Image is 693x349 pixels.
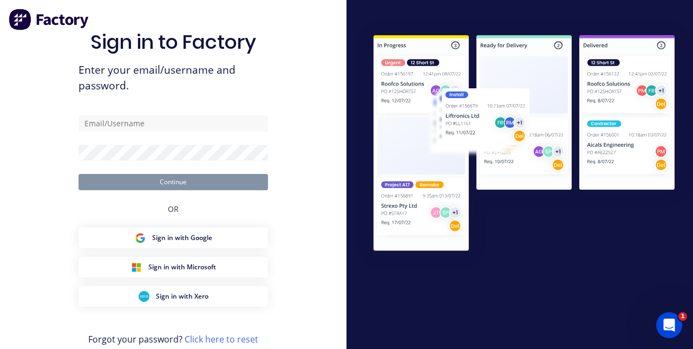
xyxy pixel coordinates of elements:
[168,190,179,228] div: OR
[79,257,268,277] button: Microsoft Sign inSign in with Microsoft
[139,291,149,302] img: Xero Sign in
[79,228,268,248] button: Google Sign inSign in with Google
[131,262,142,273] img: Microsoft Sign in
[79,62,268,94] span: Enter your email/username and password.
[90,30,256,54] h1: Sign in to Factory
[355,18,693,270] img: Sign in
[79,115,268,132] input: Email/Username
[656,312,682,338] iframe: Intercom live chat
[678,312,687,321] span: 1
[88,333,258,346] span: Forgot your password?
[152,233,212,243] span: Sign in with Google
[79,286,268,307] button: Xero Sign inSign in with Xero
[9,9,90,30] img: Factory
[185,333,258,345] a: Click here to reset
[156,292,208,301] span: Sign in with Xero
[148,262,216,272] span: Sign in with Microsoft
[79,174,268,190] button: Continue
[135,232,146,243] img: Google Sign in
